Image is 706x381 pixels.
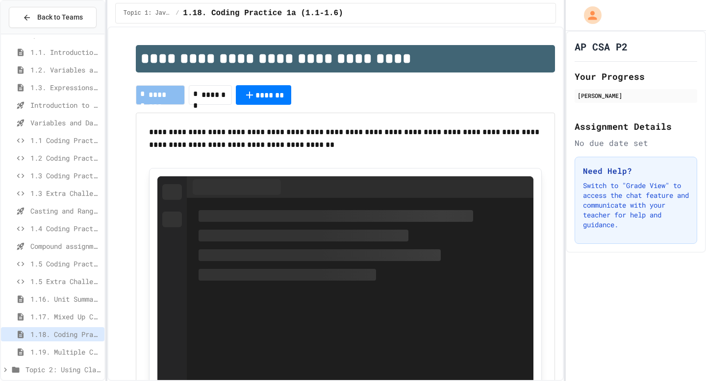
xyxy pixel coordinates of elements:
[30,206,101,216] span: Casting and Ranges of variables - Quiz
[575,137,697,149] div: No due date set
[30,100,101,110] span: Introduction to Algorithms, Programming, and Compilers
[575,119,697,133] h2: Assignment Details
[37,12,83,23] span: Back to Teams
[176,9,179,17] span: /
[30,170,101,181] span: 1.3 Coding Practice
[30,241,101,251] span: Compound assignment operators - Quiz
[9,7,97,28] button: Back to Teams
[30,118,101,128] span: Variables and Data Types - Quiz
[30,188,101,198] span: 1.3 Extra Challenge Problem
[30,82,101,93] span: 1.3. Expressions and Output [New]
[30,223,101,234] span: 1.4 Coding Practice
[30,135,101,145] span: 1.1 Coding Practice
[30,65,101,75] span: 1.2. Variables and Data Types
[30,311,101,322] span: 1.17. Mixed Up Code Practice 1.1-1.6
[575,70,697,83] h2: Your Progress
[583,165,689,177] h3: Need Help?
[25,364,101,375] span: Topic 2: Using Classes
[575,40,628,53] h1: AP CSA P2
[578,91,694,100] div: [PERSON_NAME]
[30,259,101,269] span: 1.5 Coding Practice
[30,347,101,357] span: 1.19. Multiple Choice Exercises for Unit 1a (1.1-1.6)
[30,47,101,57] span: 1.1. Introduction to Algorithms, Programming, and Compilers
[30,294,101,304] span: 1.16. Unit Summary 1a (1.1-1.6)
[183,7,343,19] span: 1.18. Coding Practice 1a (1.1-1.6)
[574,4,604,26] div: My Account
[30,153,101,163] span: 1.2 Coding Practice
[124,9,172,17] span: Topic 1: Java Fundamentals
[30,276,101,286] span: 1.5 Extra Challenge Problem
[30,329,101,339] span: 1.18. Coding Practice 1a (1.1-1.6)
[583,181,689,230] p: Switch to "Grade View" to access the chat feature and communicate with your teacher for help and ...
